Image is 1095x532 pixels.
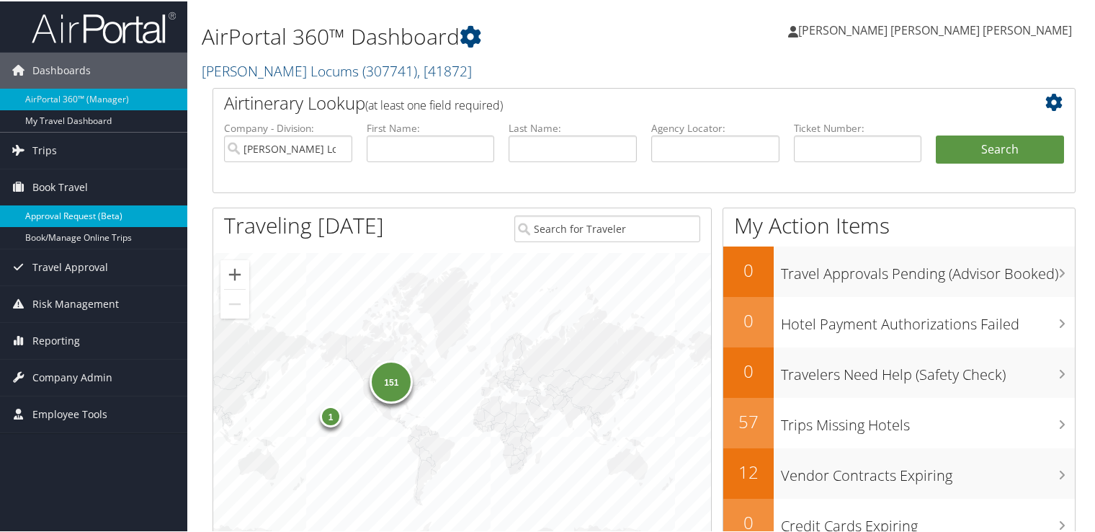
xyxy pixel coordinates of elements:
h1: My Action Items [723,209,1075,239]
span: , [ 41872 ] [417,60,472,79]
h3: Travel Approvals Pending (Advisor Booked) [781,255,1075,283]
label: Agency Locator: [651,120,779,134]
label: First Name: [367,120,495,134]
h1: AirPortal 360™ Dashboard [202,20,792,50]
img: airportal-logo.png [32,9,176,43]
h1: Traveling [DATE] [224,209,384,239]
span: [PERSON_NAME] [PERSON_NAME] [PERSON_NAME] [798,21,1072,37]
h3: Hotel Payment Authorizations Failed [781,306,1075,333]
button: Zoom out [220,288,249,317]
span: Travel Approval [32,248,108,284]
label: Last Name: [509,120,637,134]
h2: 0 [723,257,774,281]
span: ( 307741 ) [362,60,417,79]
div: 1 [320,404,341,425]
label: Ticket Number: [794,120,922,134]
a: 0Travel Approvals Pending (Advisor Booked) [723,245,1075,296]
label: Company - Division: [224,120,352,134]
span: Company Admin [32,358,112,394]
h2: 12 [723,458,774,483]
span: Trips [32,131,57,167]
h2: 0 [723,307,774,332]
h3: Travelers Need Help (Safety Check) [781,356,1075,384]
a: 12Vendor Contracts Expiring [723,447,1075,497]
h2: 0 [723,358,774,382]
button: Search [936,134,1064,163]
a: 0Hotel Payment Authorizations Failed [723,296,1075,346]
a: [PERSON_NAME] Locums [202,60,472,79]
span: Reporting [32,322,80,358]
span: Employee Tools [32,395,107,431]
span: Dashboards [32,51,91,87]
span: (at least one field required) [365,96,503,112]
a: [PERSON_NAME] [PERSON_NAME] [PERSON_NAME] [788,7,1086,50]
a: 0Travelers Need Help (Safety Check) [723,346,1075,396]
span: Risk Management [32,285,119,321]
h3: Vendor Contracts Expiring [781,457,1075,484]
input: Search for Traveler [514,214,700,241]
h3: Trips Missing Hotels [781,407,1075,434]
div: 151 [370,359,414,402]
span: Book Travel [32,168,88,204]
button: Zoom in [220,259,249,288]
h2: Airtinerary Lookup [224,89,992,114]
h2: 57 [723,408,774,433]
a: 57Trips Missing Hotels [723,396,1075,447]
